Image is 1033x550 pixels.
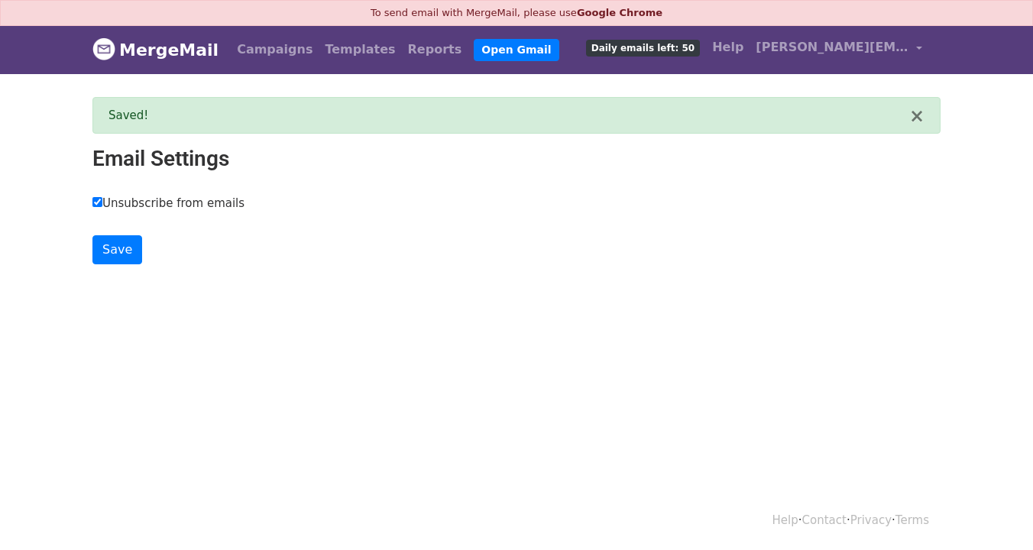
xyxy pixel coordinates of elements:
input: Unsubscribe from emails [92,197,102,207]
label: Unsubscribe from emails [92,195,244,212]
a: Help [706,32,750,63]
a: Terms [895,513,929,527]
a: Reports [402,34,468,65]
span: [PERSON_NAME][EMAIL_ADDRESS][PERSON_NAME][DOMAIN_NAME] [756,38,908,57]
a: Open Gmail [474,39,559,61]
a: Google Chrome [577,7,662,18]
a: Daily emails left: 50 [580,32,706,63]
span: Daily emails left: 50 [586,40,700,57]
div: Saved! [108,107,909,125]
input: Save [92,235,142,264]
a: Privacy [850,513,892,527]
a: Templates [319,34,401,65]
a: Contact [802,513,847,527]
button: × [909,107,925,125]
a: MergeMail [92,34,219,66]
h2: Email Settings [92,146,941,172]
a: [PERSON_NAME][EMAIL_ADDRESS][PERSON_NAME][DOMAIN_NAME] [750,32,928,68]
a: Campaigns [231,34,319,65]
img: MergeMail logo [92,37,115,60]
a: Help [772,513,798,527]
